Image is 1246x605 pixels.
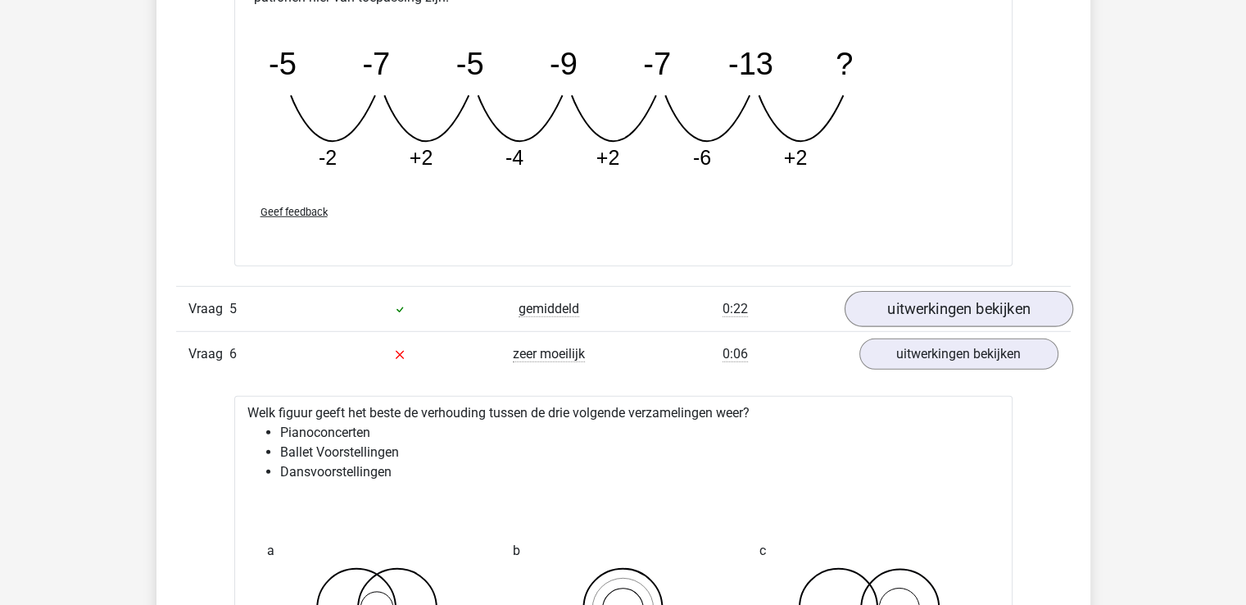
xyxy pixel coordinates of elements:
tspan: ? [836,47,853,81]
span: 6 [229,346,237,362]
span: gemiddeld [519,301,579,317]
span: Vraag [188,344,229,364]
span: c [759,534,766,567]
tspan: -13 [727,47,773,81]
span: b [513,534,520,567]
span: Vraag [188,299,229,319]
span: zeer moeilijk [513,346,585,362]
li: Pianoconcerten [280,423,999,443]
span: a [267,534,274,567]
span: 0:22 [723,301,748,317]
tspan: -9 [549,47,577,81]
tspan: -7 [643,47,671,81]
li: Dansvoorstellingen [280,462,999,482]
tspan: -5 [269,47,297,81]
span: 0:06 [723,346,748,362]
tspan: -7 [362,47,390,81]
span: Geef feedback [261,206,328,218]
li: Ballet Voorstellingen [280,443,999,462]
tspan: -6 [692,146,710,169]
a: uitwerkingen bekijken [859,339,1058,370]
tspan: -2 [318,146,336,169]
tspan: -5 [455,47,483,81]
span: 5 [229,301,237,316]
a: uitwerkingen bekijken [844,291,1072,327]
tspan: -4 [505,146,523,169]
tspan: +2 [409,146,433,169]
tspan: +2 [783,146,807,169]
tspan: +2 [596,146,619,169]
